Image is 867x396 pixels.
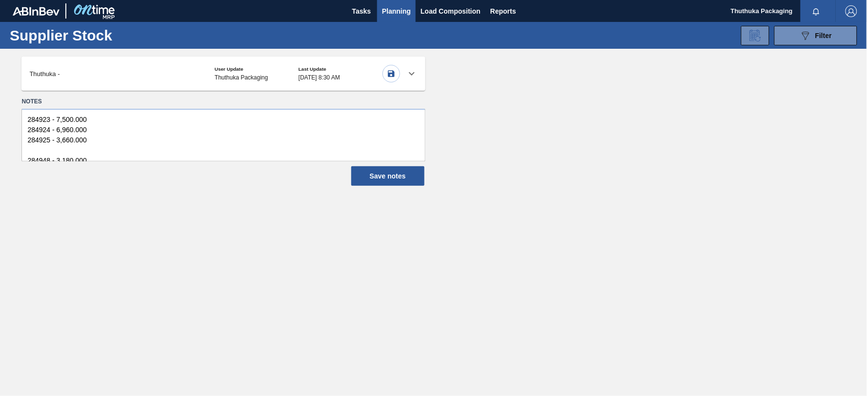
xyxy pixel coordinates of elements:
span: Tasks [351,5,372,17]
span: Thuthuka Packaging [215,74,299,81]
h5: User Update [215,66,299,72]
label: Notes [21,95,425,109]
div: Bulk change of Supplier Stock [741,26,769,45]
button: Notifications [801,4,832,18]
button: Filter [774,26,857,45]
button: Save notes [351,166,424,186]
h5: Last Update [299,66,383,72]
button: Save [383,65,400,82]
h1: Supplier Stock [10,30,154,41]
img: Logout [846,5,857,17]
span: Filter [815,32,832,40]
img: TNhmsLtSVTkK8tSr43FrP2fwEKptu5GPRR3wAAAABJRU5ErkJggg== [13,7,60,16]
div: Thuthuka -User UpdateThuthuka PackagingLast Update[DATE] 8:30 AM [21,57,425,91]
textarea: 284923 - 7,500.000 284924 - 6,960.000 284925 - 3,660.000 284948 - 3,180.000 [21,109,425,161]
span: Reports [490,5,516,17]
p: Thuthuka - [29,70,60,78]
span: [DATE] 8:30 AM [299,74,383,81]
span: Planning [382,5,411,17]
span: Load Composition [421,5,481,17]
